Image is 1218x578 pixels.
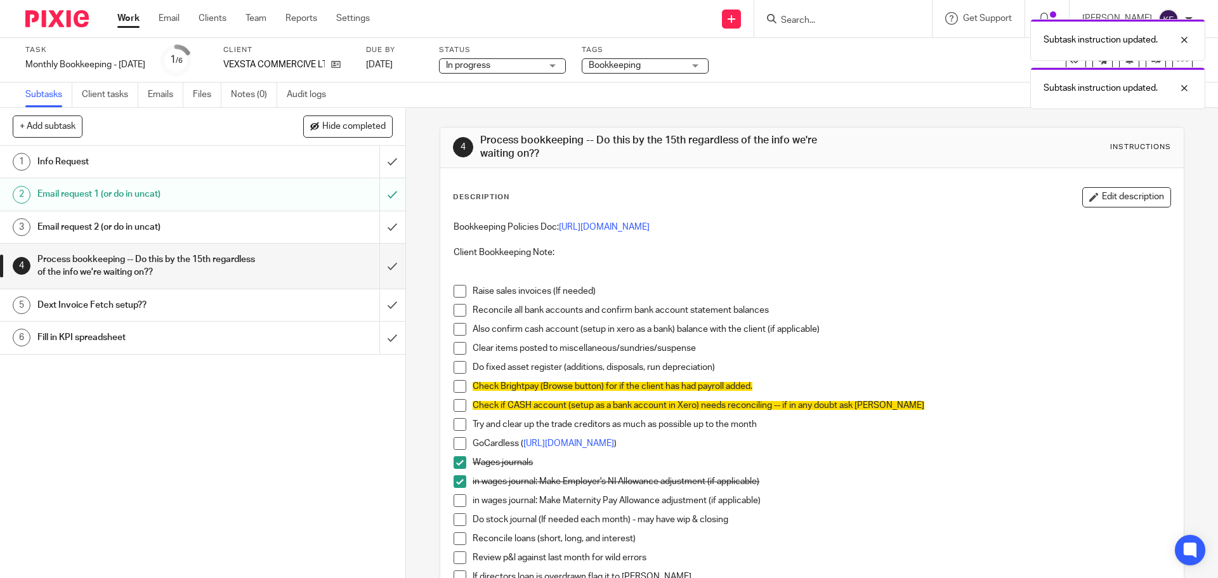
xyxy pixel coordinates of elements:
[473,304,1170,317] p: Reconcile all bank accounts and confirm bank account statement balances
[159,12,180,25] a: Email
[473,475,1170,488] p: in wages journal: Make Employer's NI Allowance adjustment (if applicable)
[454,221,1170,233] p: Bookkeeping Policies Doc:
[37,250,257,282] h1: Process bookkeeping -- Do this by the 15th regardless of the info we're waiting on??
[1158,9,1179,29] img: svg%3E
[473,342,1170,355] p: Clear items posted to miscellaneous/sundries/suspense
[82,82,138,107] a: Client tasks
[473,456,1170,469] p: Wages journals
[473,494,1170,507] p: in wages journal: Make Maternity Pay Allowance adjustment (if applicable)
[25,58,145,71] div: Monthly Bookkeeping - September 2025
[582,45,709,55] label: Tags
[285,12,317,25] a: Reports
[1044,34,1158,46] p: Subtask instruction updated.
[453,137,473,157] div: 4
[473,323,1170,336] p: Also confirm cash account (setup in xero as a bank) balance with the client (if applicable)
[446,61,490,70] span: In progress
[336,12,370,25] a: Settings
[25,10,89,27] img: Pixie
[223,45,350,55] label: Client
[480,134,839,161] h1: Process bookkeeping -- Do this by the 15th regardless of the info we're waiting on??
[13,329,30,346] div: 6
[322,122,386,132] span: Hide completed
[13,218,30,236] div: 3
[13,186,30,204] div: 2
[117,12,140,25] a: Work
[473,285,1170,298] p: Raise sales invoices (If needed)
[199,12,226,25] a: Clients
[473,382,752,391] span: Check Brightpay (Browse button) for if the client has had payroll added.
[13,296,30,314] div: 5
[473,401,924,410] span: Check if CASH account (setup as a bank account in Xero) needs reconciling -- if in any doubt ask ...
[589,61,641,70] span: Bookkeeping
[453,192,509,202] p: Description
[13,153,30,171] div: 1
[231,82,277,107] a: Notes (0)
[473,513,1170,526] p: Do stock journal (If needed each month) - may have wip & closing
[176,57,183,64] small: /6
[287,82,336,107] a: Audit logs
[366,45,423,55] label: Due by
[1044,82,1158,95] p: Subtask instruction updated.
[1110,142,1171,152] div: Instructions
[473,532,1170,545] p: Reconcile loans (short, long, and interest)
[223,58,325,71] p: VEXSTA COMMERCIVE LTD
[25,45,145,55] label: Task
[473,437,1170,450] p: GoCardless ( )
[473,361,1170,374] p: Do fixed asset register (additions, disposals, run depreciation)
[1082,187,1171,207] button: Edit description
[37,185,257,204] h1: Email request 1 (or do in uncat)
[13,115,82,137] button: + Add subtask
[559,223,650,232] a: [URL][DOMAIN_NAME]
[473,418,1170,431] p: Try and clear up the trade creditors as much as possible up to the month
[473,551,1170,564] p: Review p&l against last month for wild errors
[37,328,257,347] h1: Fill in KPI spreadsheet
[193,82,221,107] a: Files
[13,257,30,275] div: 4
[454,246,1170,259] p: Client Bookkeeping Note:
[439,45,566,55] label: Status
[37,296,257,315] h1: Dext Invoice Fetch setup??
[148,82,183,107] a: Emails
[37,218,257,237] h1: Email request 2 (or do in uncat)
[246,12,266,25] a: Team
[366,60,393,69] span: [DATE]
[303,115,393,137] button: Hide completed
[25,58,145,71] div: Monthly Bookkeeping - [DATE]
[523,439,614,448] a: [URL][DOMAIN_NAME]
[170,53,183,67] div: 1
[37,152,257,171] h1: Info Request
[25,82,72,107] a: Subtasks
